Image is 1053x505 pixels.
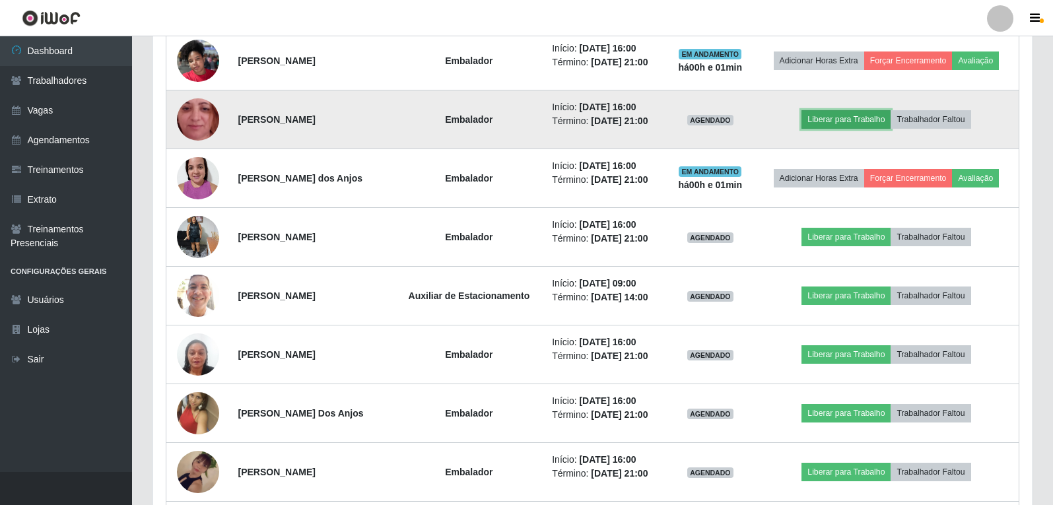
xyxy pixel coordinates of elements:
time: [DATE] 09:00 [579,278,636,288]
span: AGENDADO [687,409,733,419]
strong: Embalador [445,349,493,360]
button: Avaliação [952,51,999,70]
li: Início: [552,218,659,232]
li: Término: [552,114,659,128]
strong: [PERSON_NAME] [238,349,316,360]
strong: [PERSON_NAME] [238,114,316,125]
button: Trabalhador Faltou [891,463,970,481]
button: Liberar para Trabalho [801,463,891,481]
button: Forçar Encerramento [864,169,953,187]
span: AGENDADO [687,291,733,302]
li: Término: [552,232,659,246]
li: Início: [552,394,659,408]
strong: Embalador [445,173,493,184]
li: Início: [552,335,659,349]
li: Término: [552,349,659,363]
strong: Embalador [445,232,493,242]
strong: Auxiliar de Estacionamento [409,290,530,301]
button: Adicionar Horas Extra [774,51,864,70]
button: Adicionar Horas Extra [774,169,864,187]
li: Término: [552,290,659,304]
strong: [PERSON_NAME] [238,290,316,301]
span: EM ANDAMENTO [679,49,741,59]
button: Trabalhador Faltou [891,286,970,305]
time: [DATE] 14:00 [591,292,648,302]
img: CoreUI Logo [22,10,81,26]
span: EM ANDAMENTO [679,166,741,177]
strong: há 00 h e 01 min [679,62,743,73]
strong: [PERSON_NAME] [238,55,316,66]
time: [DATE] 16:00 [579,160,636,171]
time: [DATE] 21:00 [591,351,648,361]
time: [DATE] 16:00 [579,219,636,230]
img: 1751372392923.jpeg [177,209,219,265]
li: Início: [552,100,659,114]
time: [DATE] 21:00 [591,409,648,420]
img: 1736442244800.jpeg [177,73,219,166]
li: Término: [552,467,659,481]
img: 1737249386728.jpeg [177,150,219,206]
span: AGENDADO [687,115,733,125]
time: [DATE] 16:00 [579,337,636,347]
span: AGENDADO [687,232,733,243]
strong: Embalador [445,55,493,66]
li: Término: [552,173,659,187]
time: [DATE] 16:00 [579,395,636,406]
li: Início: [552,453,659,467]
time: [DATE] 21:00 [591,233,648,244]
time: [DATE] 16:00 [579,102,636,112]
button: Liberar para Trabalho [801,345,891,364]
button: Forçar Encerramento [864,51,953,70]
li: Término: [552,408,659,422]
strong: [PERSON_NAME] Dos Anjos [238,408,364,419]
time: [DATE] 16:00 [579,43,636,53]
span: AGENDADO [687,467,733,478]
span: AGENDADO [687,350,733,360]
button: Liberar para Trabalho [801,228,891,246]
li: Início: [552,277,659,290]
img: 1703781074039.jpeg [177,317,219,392]
strong: [PERSON_NAME] [238,232,316,242]
button: Liberar para Trabalho [801,404,891,422]
strong: há 00 h e 01 min [679,180,743,190]
li: Término: [552,55,659,69]
time: [DATE] 21:00 [591,468,648,479]
strong: Embalador [445,114,493,125]
strong: [PERSON_NAME] [238,467,316,477]
img: 1753350914768.jpeg [177,267,219,323]
button: Trabalhador Faltou [891,228,970,246]
button: Avaliação [952,169,999,187]
strong: [PERSON_NAME] dos Anjos [238,173,363,184]
button: Trabalhador Faltou [891,110,970,129]
time: [DATE] 21:00 [591,57,648,67]
img: 1702655136722.jpeg [177,376,219,451]
img: 1719358783577.jpeg [177,32,219,88]
time: [DATE] 21:00 [591,116,648,126]
li: Início: [552,159,659,173]
strong: Embalador [445,408,493,419]
button: Liberar para Trabalho [801,286,891,305]
li: Início: [552,42,659,55]
strong: Embalador [445,467,493,477]
time: [DATE] 21:00 [591,174,648,185]
button: Trabalhador Faltou [891,345,970,364]
time: [DATE] 16:00 [579,454,636,465]
button: Trabalhador Faltou [891,404,970,422]
button: Liberar para Trabalho [801,110,891,129]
